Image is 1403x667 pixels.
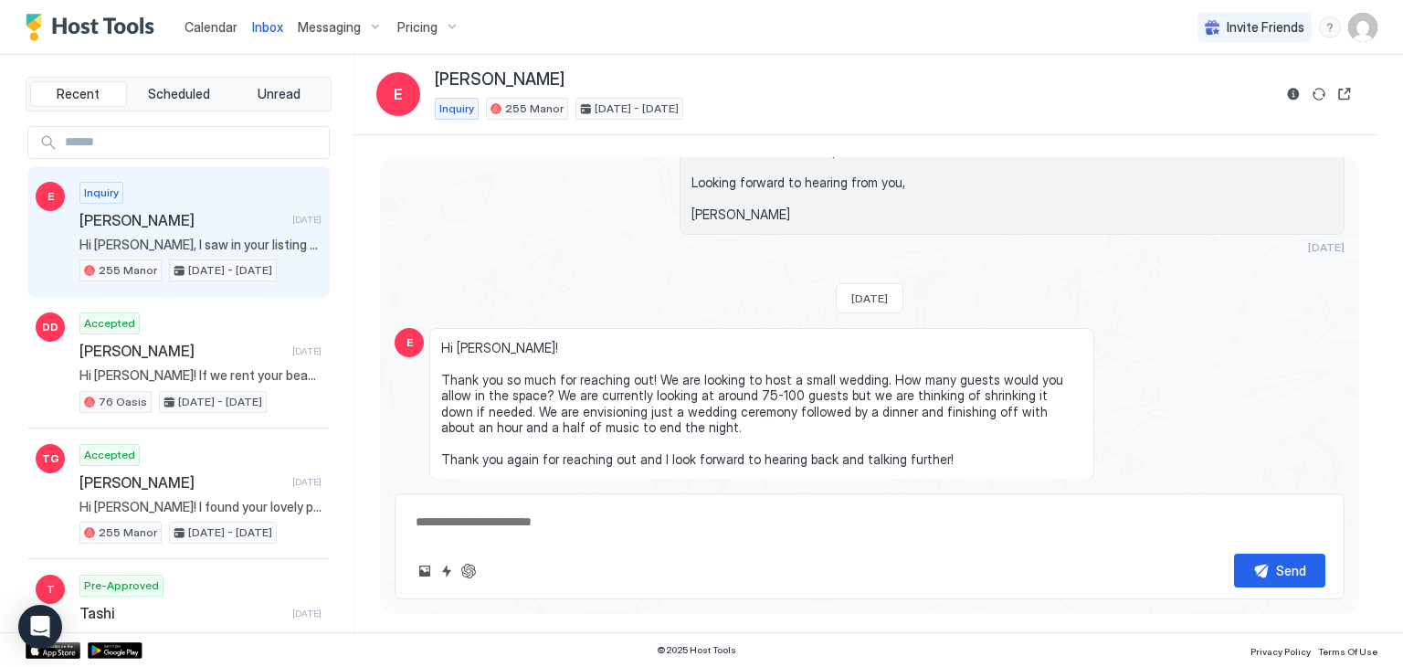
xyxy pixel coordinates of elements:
[1234,554,1325,588] button: Send
[30,81,127,107] button: Recent
[458,560,480,582] button: ChatGPT Auto Reply
[1348,13,1377,42] div: User profile
[1318,641,1377,660] a: Terms Of Use
[79,630,322,646] span: Hi! My friends booked the house that’s 1st picture is a bunch of black chairs. Is this close to t...
[435,69,564,90] span: [PERSON_NAME]
[252,17,283,37] a: Inbox
[26,642,80,659] a: App Store
[99,262,157,279] span: 255 Manor
[79,499,322,515] span: Hi [PERSON_NAME]! I found your lovely property while trying to find a vacation rental for our fam...
[298,19,361,36] span: Messaging
[1308,240,1345,254] span: [DATE]
[595,101,679,117] span: [DATE] - [DATE]
[436,560,458,582] button: Quick reply
[178,394,262,410] span: [DATE] - [DATE]
[57,86,100,102] span: Recent
[394,83,403,105] span: E
[252,19,283,35] span: Inbox
[79,604,285,622] span: Tashi
[851,291,888,305] span: [DATE]
[79,367,322,384] span: Hi [PERSON_NAME]! If we rent your beautiful home, on 8/30 - 9/1 will the animals be there? We are...
[1334,83,1356,105] button: Open reservation
[47,581,55,598] span: T
[84,577,159,594] span: Pre-Approved
[441,340,1082,468] span: Hi [PERSON_NAME]! Thank you so much for reaching out! We are looking to host a small wedding. How...
[406,334,413,351] span: E
[188,524,272,541] span: [DATE] - [DATE]
[657,644,736,656] span: © 2025 Host Tools
[58,127,329,158] input: Input Field
[1318,646,1377,657] span: Terms Of Use
[88,642,142,659] a: Google Play Store
[26,77,332,111] div: tab-group
[42,319,58,335] span: DD
[79,237,322,253] span: Hi [PERSON_NAME], I saw in your listing that your property can be used for small weddings and I’m...
[188,262,272,279] span: [DATE] - [DATE]
[185,17,237,37] a: Calendar
[1250,646,1311,657] span: Privacy Policy
[26,14,163,41] a: Host Tools Logo
[292,345,322,357] span: [DATE]
[79,473,285,492] span: [PERSON_NAME]
[84,315,135,332] span: Accepted
[1282,83,1304,105] button: Reservation information
[148,86,210,102] span: Scheduled
[292,608,322,619] span: [DATE]
[505,101,564,117] span: 255 Manor
[99,394,147,410] span: 76 Oasis
[1319,16,1341,38] div: menu
[1250,641,1311,660] a: Privacy Policy
[397,19,438,36] span: Pricing
[18,605,62,649] div: Open Intercom Messenger
[47,188,54,205] span: E
[230,81,327,107] button: Unread
[79,211,285,229] span: [PERSON_NAME]
[414,560,436,582] button: Upload image
[131,81,227,107] button: Scheduled
[1308,83,1330,105] button: Sync reservation
[84,447,135,463] span: Accepted
[292,214,322,226] span: [DATE]
[42,450,59,467] span: TG
[84,185,119,201] span: Inquiry
[185,19,237,35] span: Calendar
[1276,561,1306,580] div: Send
[258,86,301,102] span: Unread
[292,476,322,488] span: [DATE]
[1227,19,1304,36] span: Invite Friends
[99,524,157,541] span: 255 Manor
[439,101,474,117] span: Inquiry
[79,342,285,360] span: [PERSON_NAME]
